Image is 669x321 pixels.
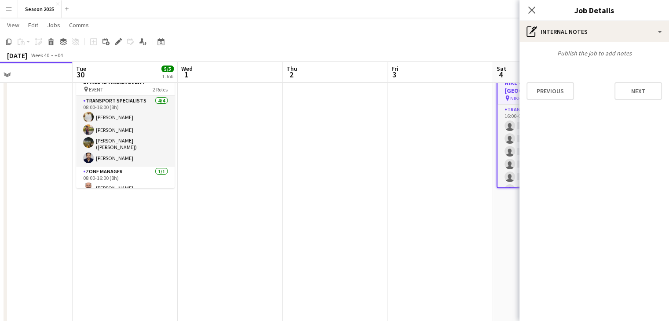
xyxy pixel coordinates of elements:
[28,21,38,29] span: Edit
[76,167,175,197] app-card-role: Zone Manager1/108:00-16:00 (8h)[PERSON_NAME]
[519,21,669,42] div: Internal notes
[391,65,398,73] span: Fri
[7,51,27,60] div: [DATE]
[497,79,594,95] h3: NIKE CLOSURES- [GEOGRAPHIC_DATA]
[495,69,506,80] span: 4
[47,21,60,29] span: Jobs
[180,69,193,80] span: 1
[66,19,92,31] a: Comms
[69,21,89,29] span: Comms
[519,4,669,16] h3: Job Details
[286,65,297,73] span: Thu
[161,66,174,72] span: 5/5
[4,19,23,31] a: View
[29,52,51,58] span: Week 40
[55,52,63,58] div: +04
[44,19,64,31] a: Jobs
[510,95,572,102] span: NIKE CLOSURES- [GEOGRAPHIC_DATA]
[25,19,42,31] a: Edit
[497,58,595,188] app-job-card: Draft16:00-01:00 (9h) (Sun)0/27NIKE CLOSURES- [GEOGRAPHIC_DATA] NIKE CLOSURES- [GEOGRAPHIC_DATA]2...
[162,73,173,80] div: 1 Job
[76,65,86,73] span: Tue
[497,65,506,73] span: Sat
[614,82,662,100] button: Next
[526,82,574,100] button: Previous
[181,65,193,73] span: Wed
[519,49,669,57] div: Publish the job to add notes
[76,58,175,188] app-job-card: Draft08:00-16:00 (8h)5/5SPACE42-ARENA EVENT EVENT2 RolesTransport Specialists4/408:00-16:00 (8h)[...
[76,96,175,167] app-card-role: Transport Specialists4/408:00-16:00 (8h)[PERSON_NAME][PERSON_NAME][PERSON_NAME] ([PERSON_NAME])[P...
[7,21,19,29] span: View
[18,0,62,18] button: Season 2025
[285,69,297,80] span: 2
[390,69,398,80] span: 3
[89,86,103,93] span: EVENT
[153,86,168,93] span: 2 Roles
[75,69,86,80] span: 30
